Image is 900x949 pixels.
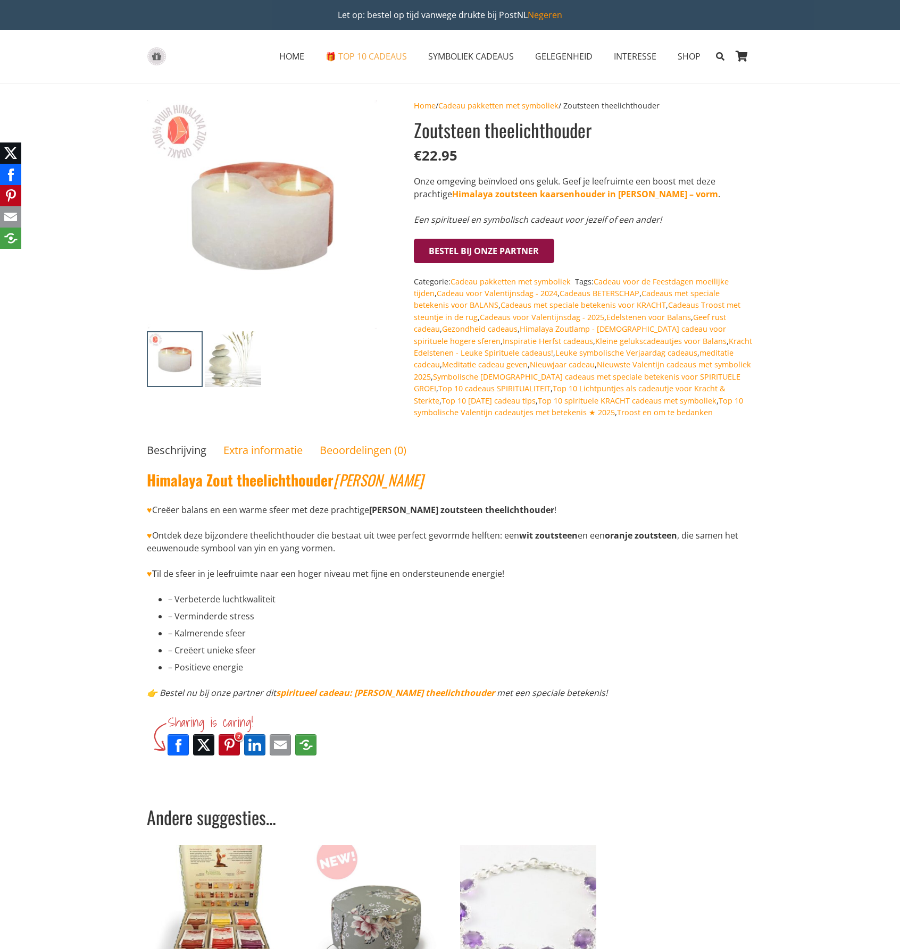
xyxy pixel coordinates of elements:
a: Kleine gelukscadeautjes voor Balans [595,336,727,346]
a: Zoeken [711,43,730,70]
div: Sharing is caring! [168,712,319,732]
a: 🎁 TOP 10 CADEAUS🎁 TOP 10 CADEAUS Menu [315,43,418,70]
span: Ontdek deze bijzondere theelichthouder die bestaat uit twee perfect gevormde helften: een en een ... [147,530,738,554]
a: Top 10 Lichtpuntjes als cadeautje voor Kracht & Sterkte [414,383,725,405]
a: Top 10 cadeaus SPIRITUALITEIT [438,383,551,393]
strong: wit zoutsteen [519,530,578,541]
span: ♥ [147,568,152,580]
li: Facebook [165,732,191,758]
a: Top 10 [DATE] cadeau tips [441,396,536,406]
span: – Verminderde stress [168,610,254,622]
span: – Kalmerende sfeer [168,627,246,639]
a: Top 10 spirituele KRACHT cadeaus met symboliek [538,396,716,406]
a: Beoordelingen (0) [320,443,406,457]
a: Negeren [528,9,562,21]
a: Share to LinkedIn [244,734,265,755]
a: INTERESSEINTERESSE Menu [603,43,667,70]
li: LinkedIn [242,732,268,758]
strong: oranje zoutsteen [605,530,677,541]
span: € [414,146,422,165]
span: 🎁 TOP 10 CADEAUS [326,51,407,62]
span: SHOP [678,51,701,62]
h1: Zoutsteen theelichthouder [414,117,753,143]
a: Home [414,100,436,111]
a: Cadeau pakketten met symboliek [438,100,559,111]
li: More Options [293,732,319,758]
em: [PERSON_NAME] [334,469,423,491]
nav: Breadcrumb [414,100,753,112]
a: Leuke symbolische Verjaardag cadeaus [555,348,697,358]
h2: Andere suggesties… [147,804,753,830]
a: Symbolische [DEMOGRAPHIC_DATA] cadeaus met speciale betekenis voor SPIRITUELE GROEI [414,372,740,393]
li: X (Twitter) [191,732,216,758]
span: 2 [234,731,244,742]
img: zen cadeau spiritualiteit yin yang theelichthouder zoutlamp steen [147,331,203,387]
a: Pin to Pinterest [219,734,240,755]
a: Inspiratie Herfst cadeaus [503,336,593,346]
a: Troost en om te bedanken [617,407,713,417]
a: Cadeau pakketten met symboliek [451,276,571,287]
span: Categorie: [414,276,573,287]
a: SYMBOLIEK CADEAUSSYMBOLIEK CADEAUS Menu [418,43,524,70]
span: HOME [279,51,304,62]
span: ♥ [147,504,152,516]
a: GELEGENHEIDGELEGENHEID Menu [524,43,603,70]
a: Nieuwste Valentijn cadeaus met symboliek 2025 [414,359,751,381]
p: Til de sfeer in je leefruimte naar een hoger niveau met fijne en ondersteunende energie! [147,567,753,580]
img: meditatie cadeaus met speciale betekenis - bestel op inspirerendwinkelen.nl [205,331,261,387]
a: Himalaya zoutsteen kaarsenhouder in [PERSON_NAME] – vorm [452,188,718,200]
a: Himalaya Zout theelichthouder[PERSON_NAME] [147,469,423,491]
em: 👉 Bestel nu bij onze partner dit met een speciale betekenis! [147,687,607,699]
a: Cadeau voor Valentijnsdag - 2024 [437,288,557,298]
a: Mail to Email This [270,734,291,755]
li: Email This [268,732,293,758]
p: Onze omgeving beïnvloed ons geluk. Geef je leefruimte een boost met deze prachtige . [414,175,753,200]
a: Post to X (Twitter) [193,734,214,755]
a: gift-box-icon-grey-inspirerendwinkelen [147,47,166,66]
a: HOMEHOME Menu [269,43,315,70]
a: Edelstenen voor Balans [606,312,691,322]
span: INTERESSE [614,51,656,62]
a: Cadeaus Troost met steuntje in de rug [414,300,740,322]
a: Gezondheid cadeaus [442,324,518,334]
p: Creëer balans en een warme sfeer met deze prachtige ! [147,503,753,516]
a: Himalaya Zoutlamp - [DEMOGRAPHIC_DATA] cadeau voor spirituele hogere sferen [414,324,726,346]
span: SYMBOLIEK CADEAUS [428,51,514,62]
em: Een spiritueel en symbolisch cadeaut voor jezelf of een ander! [414,214,662,225]
bdi: 22.95 [414,146,457,165]
a: Extra informatie [223,443,303,457]
a: Winkelwagen [730,30,753,83]
a: Cadeaus met speciale betekenis voor KRACHT [501,300,666,310]
span: – Creëert unieke sfeer [168,644,256,656]
strong: piritueel cadeau: [PERSON_NAME] theelichthouder [280,687,495,699]
a: Beschrijving [147,443,206,457]
strong: Himalaya Zout theelichthouder [147,469,334,491]
strong: [PERSON_NAME] z [369,504,445,516]
strong: outsteen theelichthouder [445,504,554,516]
a: Share to More Options [295,734,316,755]
button: Bestel bij onze Partner [414,239,555,263]
a: Cadeaus voor Valentijnsdag - 2025 [480,312,604,322]
span: Tags: , , , , , , , , , , , , , , , , , , , , , , , , , [414,276,752,417]
span: – Verbeterde luchtkwaliteit [168,593,276,605]
a: Meditatie cadeau geven [442,359,528,369]
a: Cadeaus BETERSCHAP [560,288,639,298]
span: ♥ [147,530,152,541]
a: SHOPSHOP Menu [667,43,711,70]
a: Nieuwjaar cadeau [530,359,595,369]
li: Pinterest [216,732,242,758]
a: piritueel cadeau: [PERSON_NAME] theelichthouder [280,687,497,699]
span: GELEGENHEID [535,51,593,62]
span: – Positieve energie [168,661,243,673]
a: Share to Facebook [168,734,189,755]
a: s [276,687,280,699]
